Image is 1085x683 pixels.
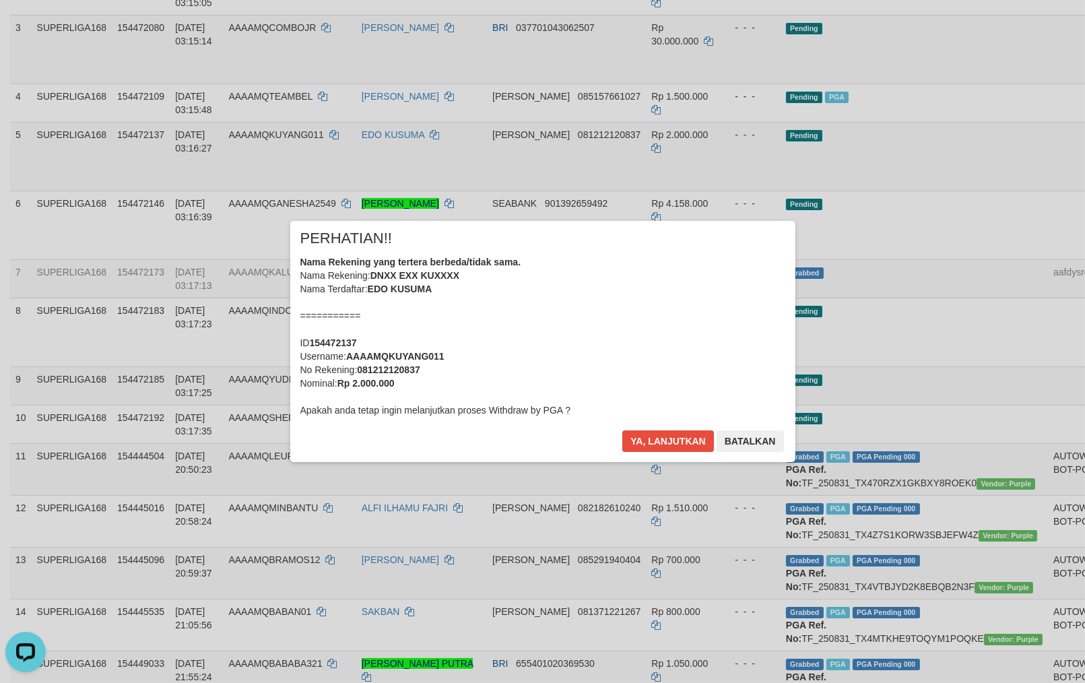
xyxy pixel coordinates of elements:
[337,378,395,389] b: Rp 2.000.000
[300,255,785,417] div: Nama Rekening: Nama Terdaftar: =========== ID Username: No Rekening: Nominal: Apakah anda tetap i...
[300,232,393,245] span: PERHATIAN!!
[310,337,357,348] b: 154472137
[346,351,445,362] b: AAAAMQKUYANG011
[5,5,46,46] button: Open LiveChat chat widget
[717,430,784,452] button: Batalkan
[370,270,459,281] b: DNXX EXX KUXXXX
[357,364,420,375] b: 081212120837
[622,430,714,452] button: Ya, lanjutkan
[300,257,521,267] b: Nama Rekening yang tertera berbeda/tidak sama.
[368,284,432,294] b: EDO KUSUMA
